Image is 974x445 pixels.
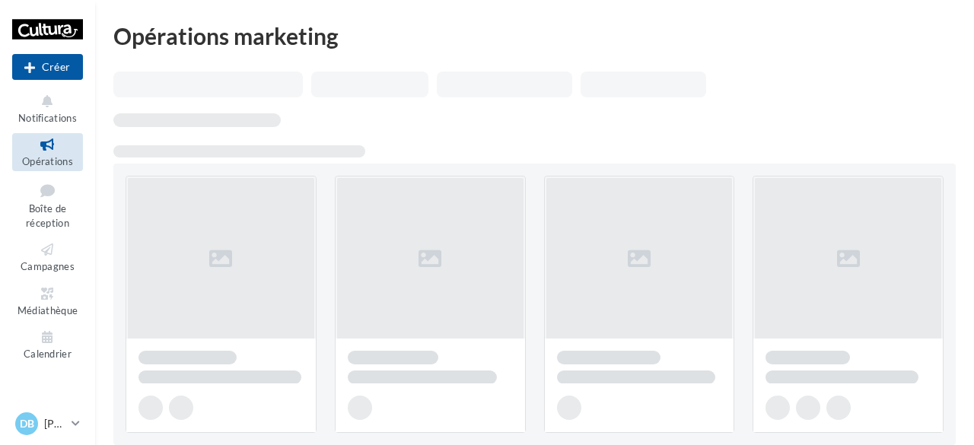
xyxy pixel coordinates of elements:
a: Campagnes [12,238,83,275]
span: Campagnes [21,260,75,272]
p: [PERSON_NAME] [44,416,65,431]
span: Boîte de réception [26,202,69,229]
div: Nouvelle campagne [12,54,83,80]
a: DB [PERSON_NAME] [12,409,83,438]
a: Calendrier [12,326,83,363]
span: Calendrier [24,348,72,360]
a: Boîte de réception [12,177,83,233]
span: DB [20,416,34,431]
a: Médiathèque [12,282,83,319]
span: Notifications [18,112,77,124]
a: Opérations [12,133,83,170]
div: Opérations marketing [113,24,956,47]
span: Médiathèque [18,304,78,316]
button: Créer [12,54,83,80]
button: Notifications [12,90,83,127]
span: Opérations [22,155,73,167]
